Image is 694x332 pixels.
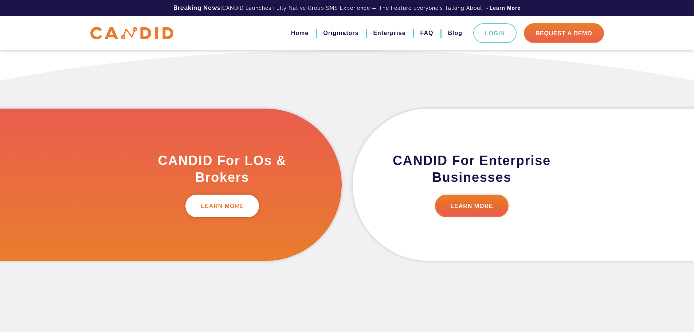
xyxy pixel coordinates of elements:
a: Login [473,23,517,43]
b: Breaking News: [173,4,222,11]
h3: CANDID For LOs & Brokers [140,152,305,186]
a: Originators [323,27,358,39]
img: CANDID APP [90,27,173,40]
a: FAQ [420,27,434,39]
a: Request A Demo [524,23,604,43]
a: Home [291,27,309,39]
a: LEARN MORE [185,195,259,217]
a: LEARN MORE [435,195,509,217]
a: Enterprise [373,27,405,39]
h3: CANDID For Enterprise Businesses [389,152,555,186]
a: Learn More [490,4,521,12]
a: Blog [448,27,462,39]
